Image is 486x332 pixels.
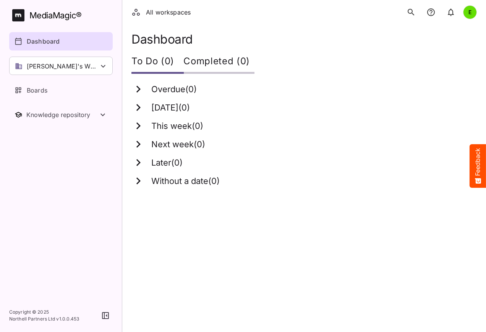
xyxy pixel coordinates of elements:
nav: Knowledge repository [9,106,113,124]
div: To Do (0) [131,51,183,74]
div: MediaMagic ® [29,9,82,22]
button: search [403,5,419,20]
p: Copyright © 2025 [9,309,79,316]
div: Knowledge repository [26,111,98,119]
a: Dashboard [9,32,113,50]
h1: Dashboard [131,32,477,46]
h3: Overdue ( 0 ) [151,85,197,94]
button: Toggle Knowledge repository [9,106,113,124]
p: Boards [27,86,47,95]
h3: Later ( 0 ) [151,158,183,168]
div: Completed (0) [183,51,254,74]
button: notifications [443,5,458,20]
div: E [463,5,477,19]
h3: This week ( 0 ) [151,121,203,131]
a: MediaMagic® [12,9,113,21]
p: [PERSON_NAME]'s Workspace [27,62,99,71]
h3: [DATE] ( 0 ) [151,103,190,113]
button: notifications [423,5,439,20]
p: Northell Partners Ltd v 1.0.0.453 [9,316,79,322]
a: Boards [9,81,113,99]
p: Dashboard [27,37,60,46]
h3: Next week ( 0 ) [151,140,205,150]
h3: Without a date ( 0 ) [151,176,220,186]
button: Feedback [470,144,486,188]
